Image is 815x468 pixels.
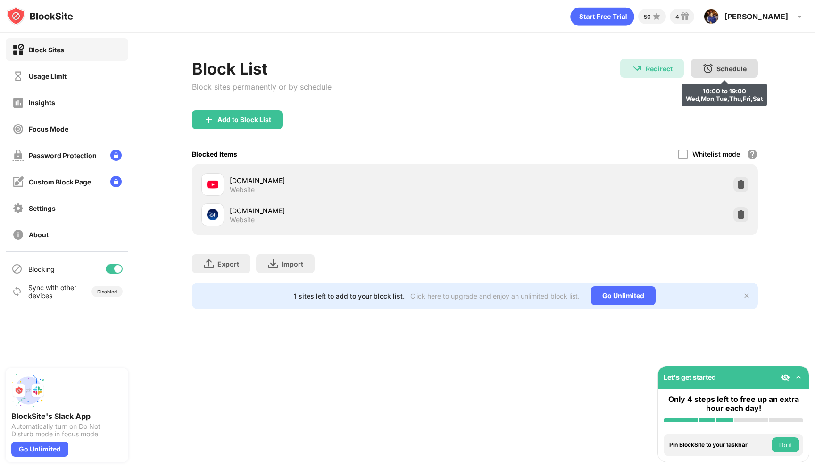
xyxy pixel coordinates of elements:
img: x-button.svg [743,292,750,300]
div: Go Unlimited [591,286,656,305]
div: Focus Mode [29,125,68,133]
div: [DOMAIN_NAME] [230,175,475,185]
div: Disabled [97,289,117,294]
img: favicons [207,179,218,190]
div: Website [230,216,255,224]
img: ACg8ocKX9JpgIC98mTXkPvnvexwcW4bSD1dJsy0ti9r-iLEl-YjUtgAd=s96-c [704,9,719,24]
div: 1 sites left to add to your block list. [294,292,405,300]
div: animation [570,7,634,26]
img: sync-icon.svg [11,286,23,297]
div: Import [282,260,303,268]
img: customize-block-page-off.svg [12,176,24,188]
div: Let's get started [664,373,716,381]
div: 4 [675,13,679,20]
div: 10:00 to 19:00 [686,87,763,95]
div: [PERSON_NAME] [724,12,788,21]
div: Add to Block List [217,116,271,124]
img: lock-menu.svg [110,150,122,161]
div: Sync with other devices [28,284,77,300]
div: Pin BlockSite to your taskbar [669,442,769,448]
img: password-protection-off.svg [12,150,24,161]
button: Do it [772,437,799,452]
img: block-on.svg [12,44,24,56]
img: settings-off.svg [12,202,24,214]
div: Only 4 steps left to free up an extra hour each day! [664,395,803,413]
div: About [29,231,49,239]
div: [DOMAIN_NAME] [230,206,475,216]
div: Website [230,185,255,194]
img: reward-small.svg [679,11,690,22]
div: Redirect [646,65,673,73]
div: Automatically turn on Do Not Disturb mode in focus mode [11,423,123,438]
div: Blocking [28,265,55,273]
div: Usage Limit [29,72,67,80]
img: eye-not-visible.svg [781,373,790,382]
img: time-usage-off.svg [12,70,24,82]
div: Insights [29,99,55,107]
img: about-off.svg [12,229,24,241]
img: focus-off.svg [12,123,24,135]
div: Click here to upgrade and enjoy an unlimited block list. [410,292,580,300]
img: favicons [207,209,218,220]
img: lock-menu.svg [110,176,122,187]
div: BlockSite's Slack App [11,411,123,421]
img: omni-setup-toggle.svg [794,373,803,382]
div: 50 [644,13,651,20]
div: Block List [192,59,332,78]
img: blocking-icon.svg [11,263,23,275]
img: insights-off.svg [12,97,24,109]
div: Export [217,260,239,268]
div: Settings [29,204,56,212]
img: points-small.svg [651,11,662,22]
div: Whitelist mode [692,150,740,158]
img: logo-blocksite.svg [7,7,73,25]
div: Password Protection [29,151,97,159]
div: Go Unlimited [11,442,68,457]
div: Blocked Items [192,150,237,158]
div: Schedule [716,65,747,73]
div: Wed,Mon,Tue,Thu,Fri,Sat [686,95,763,102]
div: Block sites permanently or by schedule [192,82,332,92]
img: push-slack.svg [11,374,45,408]
div: Custom Block Page [29,178,91,186]
div: Block Sites [29,46,64,54]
